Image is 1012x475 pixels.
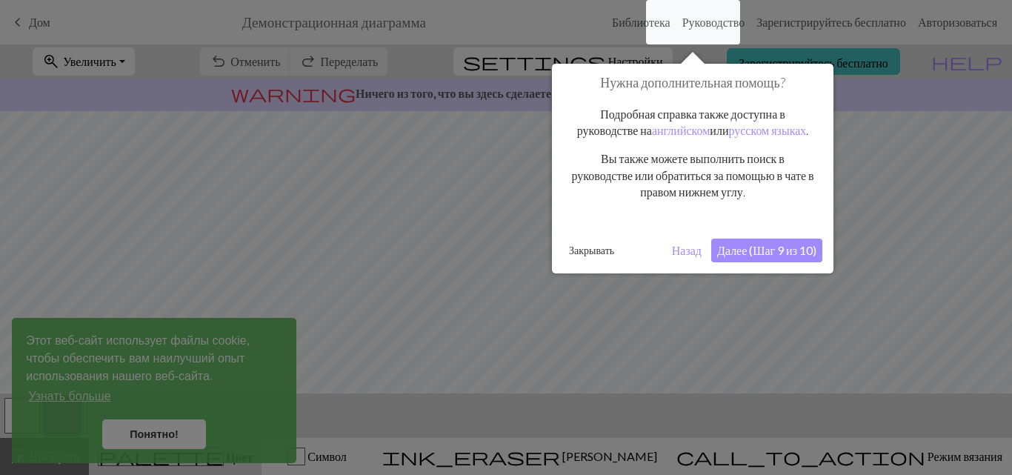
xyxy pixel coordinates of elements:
font: или [710,123,728,137]
button: Далее (Шаг 9 из 10) [711,239,822,262]
font: Вы также можете выполнить поиск в руководстве или обратиться за помощью в чате в правом нижнем углу. [571,151,813,199]
font: Нужна дополнительная помощь? [600,74,785,90]
font: Закрывать [569,244,614,256]
h1: Нужна дополнительная помощь? [563,75,822,91]
font: Назад [672,243,702,257]
button: Закрывать [563,239,620,262]
font: Далее (Шаг 9 из 10) [717,243,816,257]
font: . [806,123,808,137]
button: Назад [666,239,708,262]
a: английском [652,123,710,137]
div: Нужна дополнительная помощь? [552,64,833,273]
font: Подробная справка также доступна в руководстве на [577,107,785,137]
a: русском языках [728,123,806,137]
